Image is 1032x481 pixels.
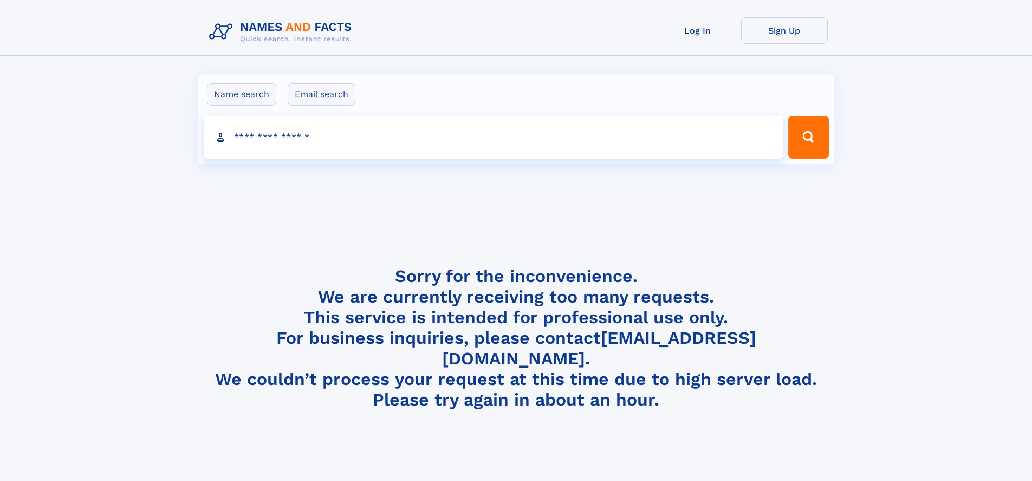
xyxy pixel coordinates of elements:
[204,116,784,159] input: search input
[741,17,828,44] a: Sign Up
[207,83,276,106] label: Name search
[788,116,828,159] button: Search Button
[205,266,828,411] h4: Sorry for the inconvenience. We are currently receiving too many requests. This service is intend...
[288,83,355,106] label: Email search
[654,17,741,44] a: Log In
[205,17,361,47] img: Logo Names and Facts
[442,328,756,369] a: [EMAIL_ADDRESS][DOMAIN_NAME]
